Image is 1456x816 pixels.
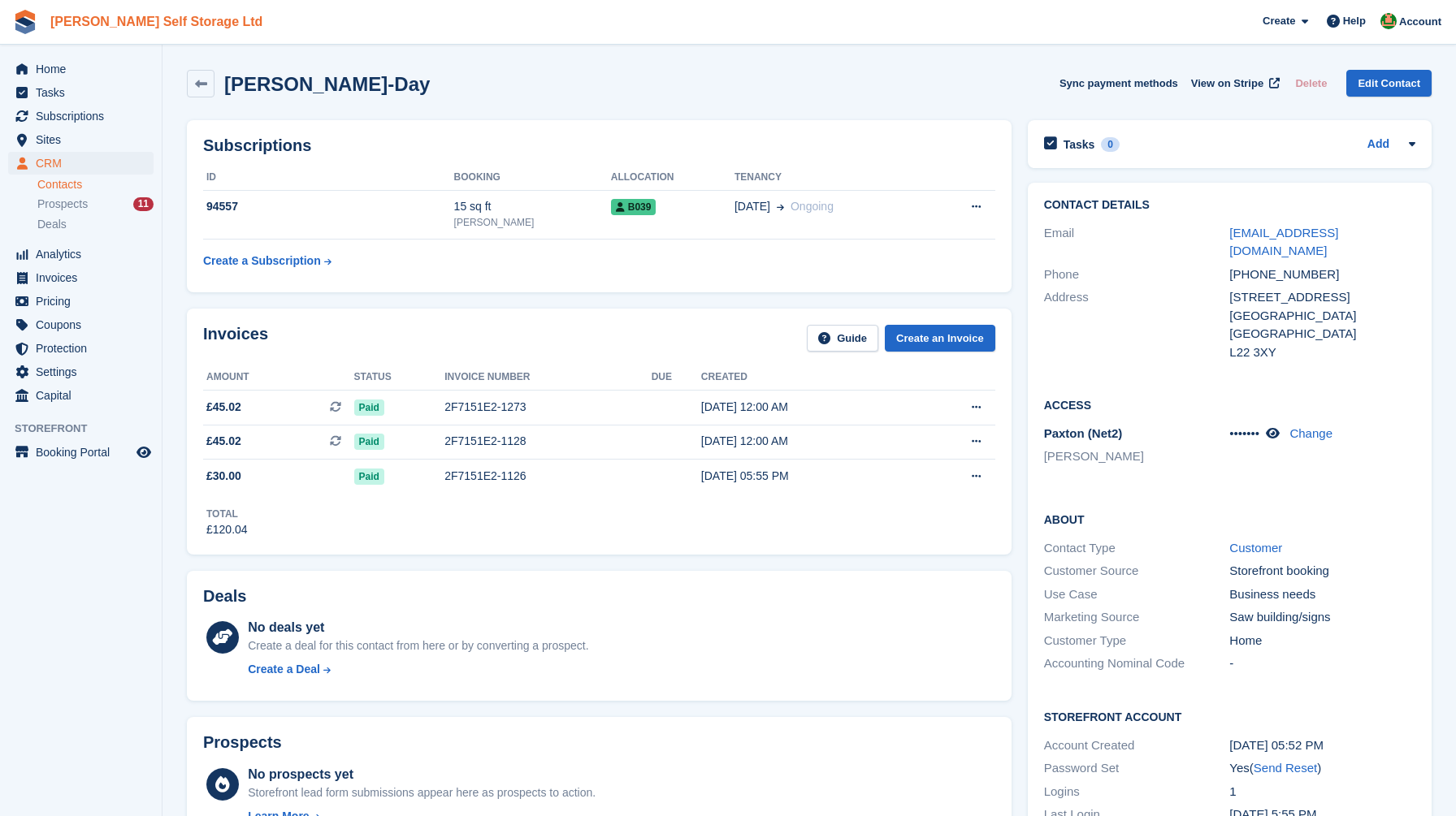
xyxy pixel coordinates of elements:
div: Total [206,507,248,521]
div: Yes [1229,759,1415,778]
span: Paid [354,468,384,485]
span: Subscriptions [36,105,133,127]
th: Due [652,365,701,391]
div: Create a deal for this contact from here or by converting a prospect. [248,637,588,654]
div: Address [1044,288,1230,361]
div: 11 [133,197,154,211]
th: Status [354,365,445,391]
span: Paid [354,434,384,450]
span: ••••••• [1229,426,1259,440]
a: Change [1289,426,1332,440]
span: [DATE] [734,198,770,215]
div: 1 [1229,783,1415,801]
div: [DATE] 12:00 AM [701,399,913,416]
span: Help [1343,13,1366,29]
span: Storefront [15,421,162,437]
div: Logins [1044,783,1230,801]
h2: Prospects [203,733,282,752]
span: Capital [36,384,133,407]
div: Accounting Nominal Code [1044,654,1230,673]
a: menu [8,243,154,266]
div: Saw building/signs [1229,608,1415,627]
span: ( ) [1250,761,1321,775]
a: menu [8,152,154,175]
div: [PERSON_NAME] [454,215,611,230]
a: menu [8,337,154,360]
a: Create a Subscription [203,246,331,276]
a: menu [8,290,154,313]
div: Customer Source [1044,562,1230,581]
th: Invoice number [444,365,651,391]
a: [EMAIL_ADDRESS][DOMAIN_NAME] [1229,226,1338,258]
div: 0 [1101,137,1120,152]
div: Storefront lead form submissions appear here as prospects to action. [248,784,596,801]
div: Marketing Source [1044,608,1230,627]
span: Analytics [36,243,133,266]
span: Sites [36,128,133,151]
a: Create a Deal [248,661,588,678]
span: View on Stripe [1191,76,1263,92]
div: No deals yet [248,618,588,637]
div: [GEOGRAPHIC_DATA] [1229,307,1415,326]
span: £30.00 [206,468,241,485]
div: L22 3XY [1229,343,1415,362]
span: Deals [37,217,67,232]
th: Tenancy [734,165,929,191]
div: [PHONE_NUMBER] [1229,266,1415,284]
h2: Invoices [203,325,268,352]
div: Email [1044,224,1230,261]
th: Allocation [611,165,734,191]
span: Tasks [36,81,133,104]
div: Customer Type [1044,632,1230,650]
div: Business needs [1229,585,1415,604]
span: Paid [354,399,384,416]
h2: Subscriptions [203,136,995,155]
div: [DATE] 05:52 PM [1229,736,1415,755]
span: Settings [36,361,133,383]
h2: Access [1044,396,1415,412]
span: Account [1399,14,1441,30]
div: Password Set [1044,759,1230,778]
a: Add [1367,136,1389,154]
a: menu [8,313,154,336]
a: menu [8,105,154,127]
span: Home [36,58,133,80]
div: Contact Type [1044,539,1230,558]
span: Pricing [36,290,133,313]
span: Booking Portal [36,441,133,464]
div: [STREET_ADDRESS] [1229,288,1415,307]
button: Sync payment methods [1059,70,1178,97]
div: [GEOGRAPHIC_DATA] [1229,325,1415,343]
h2: About [1044,511,1415,527]
div: Phone [1044,266,1230,284]
h2: Tasks [1064,137,1095,152]
div: 2F7151E2-1273 [444,399,651,416]
a: menu [8,58,154,80]
span: Coupons [36,313,133,336]
div: No prospects yet [248,765,596,784]
h2: Storefront Account [1044,708,1415,724]
div: Create a Deal [248,661,320,678]
a: Prospects 11 [37,196,154,213]
span: £45.02 [206,399,241,416]
a: Edit Contact [1346,70,1432,97]
div: Create a Subscription [203,253,321,270]
div: Use Case [1044,585,1230,604]
a: View on Stripe [1185,70,1283,97]
div: 2F7151E2-1126 [444,468,651,485]
a: Send Reset [1254,761,1317,775]
th: Created [701,365,913,391]
img: stora-icon-8386f47178a22dfd0bd8f6a31ec36ba5ce8667c1dd55bd0f319d3a0aa187defe.svg [13,10,37,34]
a: menu [8,441,154,464]
img: Joshua Wild [1380,13,1397,29]
a: Create an Invoice [885,325,995,352]
th: Amount [203,365,354,391]
h2: Contact Details [1044,199,1415,212]
div: [DATE] 05:55 PM [701,468,913,485]
th: Booking [454,165,611,191]
div: 94557 [203,198,454,215]
span: Paxton (Net2) [1044,426,1123,440]
a: menu [8,81,154,104]
div: Account Created [1044,736,1230,755]
a: [PERSON_NAME] Self Storage Ltd [44,8,269,35]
